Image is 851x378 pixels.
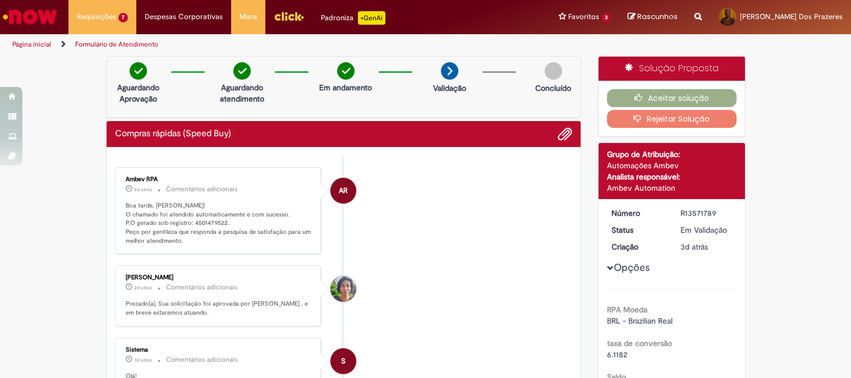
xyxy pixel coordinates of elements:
small: Comentários adicionais [166,283,238,292]
span: More [240,11,257,22]
time: 27/09/2025 11:32:53 [134,284,152,291]
span: 2d atrás [134,284,152,291]
span: 7 [118,13,128,22]
button: Adicionar anexos [558,127,572,141]
div: Ambev RPA [126,176,312,183]
span: 3d atrás [134,357,152,363]
button: Aceitar solução [607,89,737,107]
span: Rascunhos [637,11,678,22]
b: RPA Moeda [607,305,647,315]
dt: Criação [603,241,672,252]
span: Requisições [77,11,116,22]
p: Concluído [535,82,571,94]
span: Despesas Corporativas [145,11,223,22]
p: Em andamento [319,82,372,93]
div: Helen Costa [330,276,356,302]
div: Sistema [126,347,312,353]
div: Grupo de Atribuição: [607,149,737,160]
h2: Compras rápidas (Speed Buy) Histórico de tíquete [115,129,231,139]
span: S [341,348,346,375]
dt: Status [603,224,672,236]
div: Em Validação [680,224,733,236]
span: 3d atrás [680,242,708,252]
div: System [330,348,356,374]
span: Favoritos [568,11,599,22]
img: arrow-next.png [441,62,458,80]
div: Automações Ambev [607,160,737,171]
p: Aguardando atendimento [215,82,269,104]
a: Rascunhos [628,12,678,22]
b: taxa de conversão [607,338,672,348]
span: BRL - Brazilian Real [607,316,673,326]
p: Boa tarde, [PERSON_NAME]! O chamado foi atendido automaticamente e com sucesso. P.O gerado sob re... [126,201,312,246]
div: Solução Proposta [599,57,745,81]
small: Comentários adicionais [166,185,238,194]
p: Prezado(a), Sua solicitação foi aprovada por [PERSON_NAME] , e em breve estaremos atuando. [126,299,312,317]
div: Padroniza [321,11,385,25]
span: 3 [601,13,611,22]
ul: Trilhas de página [8,34,559,55]
p: Validação [433,82,466,94]
img: check-circle-green.png [130,62,147,80]
time: 26/09/2025 16:52:31 [134,357,152,363]
img: check-circle-green.png [337,62,355,80]
button: Rejeitar Solução [607,110,737,128]
div: Analista responsável: [607,171,737,182]
div: 26/09/2025 16:52:19 [680,241,733,252]
div: Ambev Automation [607,182,737,193]
img: check-circle-green.png [233,62,251,80]
div: R13571789 [680,208,733,219]
div: Ambev RPA [330,178,356,204]
div: [PERSON_NAME] [126,274,312,281]
p: Aguardando Aprovação [111,82,165,104]
span: 6.1182 [607,349,627,359]
a: Formulário de Atendimento [75,40,158,49]
a: Página inicial [12,40,51,49]
span: 2d atrás [134,186,152,193]
img: ServiceNow [1,6,59,28]
span: [PERSON_NAME] Dos Prazeres [740,12,843,21]
dt: Número [603,208,672,219]
time: 27/09/2025 12:06:37 [134,186,152,193]
time: 26/09/2025 16:52:19 [680,242,708,252]
img: img-circle-grey.png [545,62,562,80]
img: click_logo_yellow_360x200.png [274,8,304,25]
span: AR [339,177,348,204]
p: +GenAi [358,11,385,25]
small: Comentários adicionais [166,355,238,365]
